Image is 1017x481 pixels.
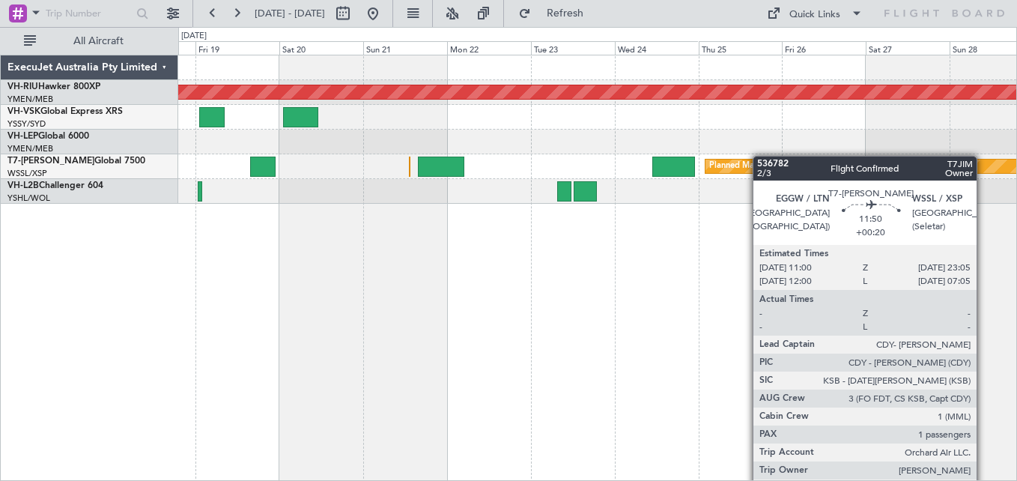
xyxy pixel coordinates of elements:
[7,132,38,141] span: VH-LEP
[7,118,46,130] a: YSSY/SYD
[511,1,601,25] button: Refresh
[759,1,870,25] button: Quick Links
[615,41,699,55] div: Wed 24
[534,8,597,19] span: Refresh
[7,193,50,204] a: YSHL/WOL
[7,143,53,154] a: YMEN/MEB
[7,157,145,166] a: T7-[PERSON_NAME]Global 7500
[7,82,38,91] span: VH-RIU
[7,94,53,105] a: YMEN/MEB
[7,132,89,141] a: VH-LEPGlobal 6000
[7,82,100,91] a: VH-RIUHawker 800XP
[255,7,325,20] span: [DATE] - [DATE]
[7,107,123,116] a: VH-VSKGlobal Express XRS
[7,181,103,190] a: VH-L2BChallenger 604
[279,41,363,55] div: Sat 20
[709,155,885,178] div: Planned Maint [GEOGRAPHIC_DATA] (Seletar)
[789,7,840,22] div: Quick Links
[531,41,615,55] div: Tue 23
[7,157,94,166] span: T7-[PERSON_NAME]
[16,29,163,53] button: All Aircraft
[866,41,950,55] div: Sat 27
[39,36,158,46] span: All Aircraft
[181,30,207,43] div: [DATE]
[7,181,39,190] span: VH-L2B
[7,168,47,179] a: WSSL/XSP
[699,41,783,55] div: Thu 25
[7,107,40,116] span: VH-VSK
[195,41,279,55] div: Fri 19
[782,41,866,55] div: Fri 26
[447,41,531,55] div: Mon 22
[46,2,132,25] input: Trip Number
[363,41,447,55] div: Sun 21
